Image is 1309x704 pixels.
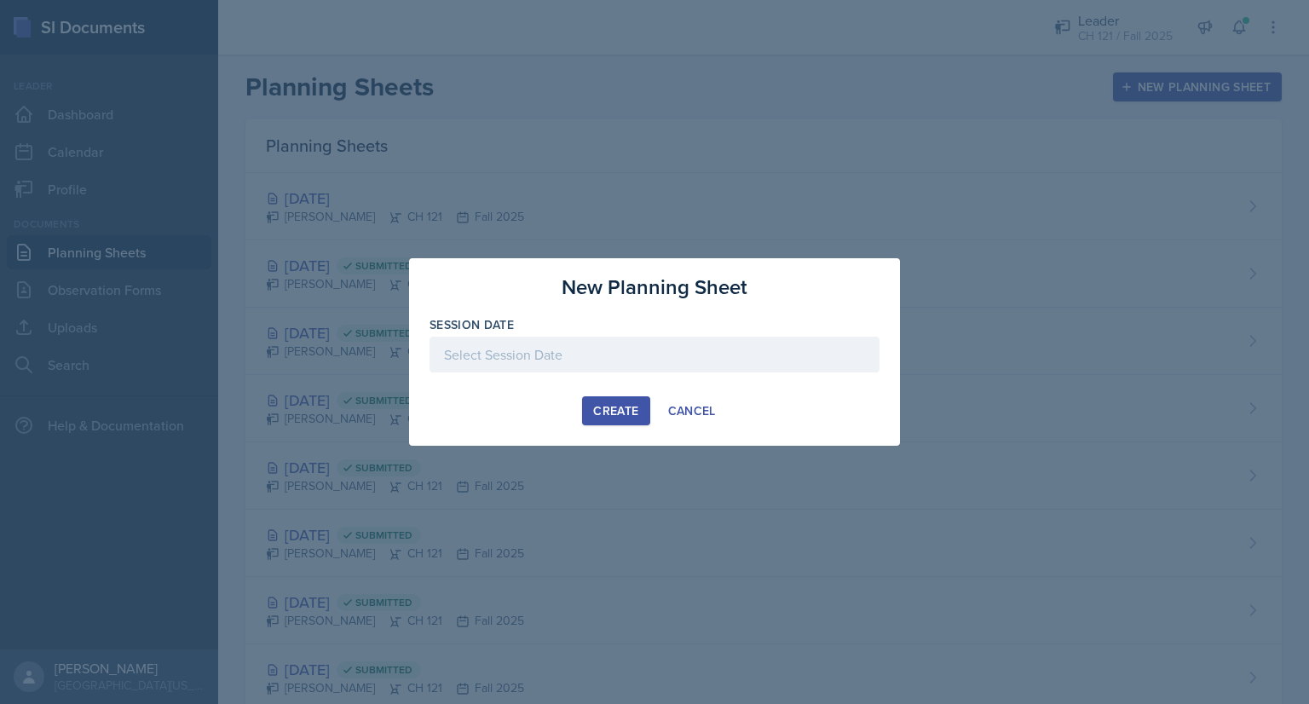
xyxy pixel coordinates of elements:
[582,396,649,425] button: Create
[593,404,638,418] div: Create
[657,396,727,425] button: Cancel
[562,272,747,303] h3: New Planning Sheet
[430,316,514,333] label: Session Date
[668,404,716,418] div: Cancel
